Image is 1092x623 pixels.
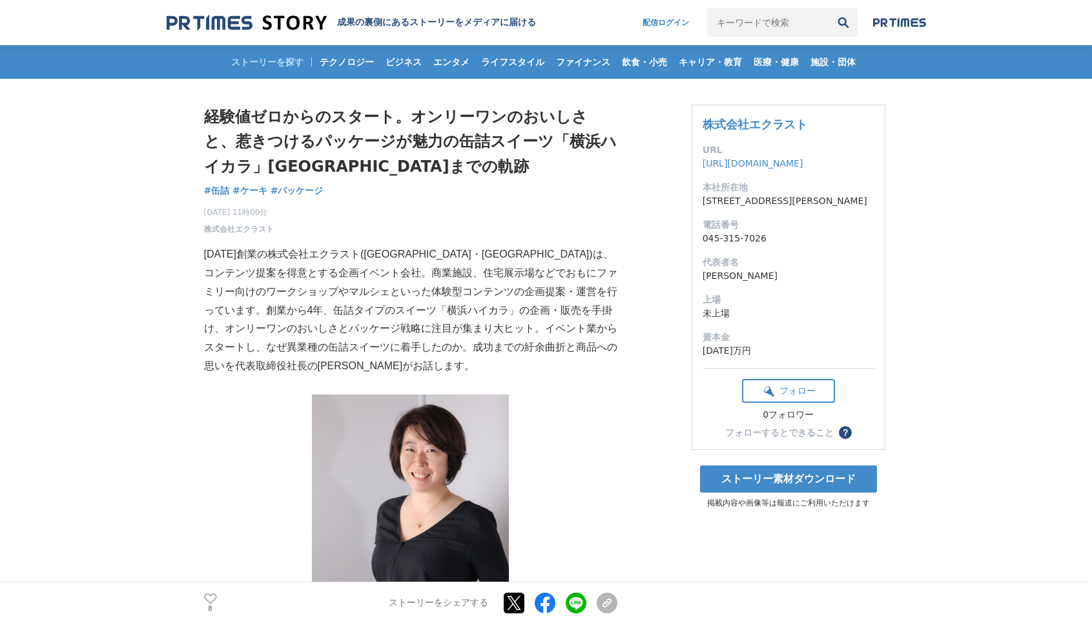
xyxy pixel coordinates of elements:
a: キャリア・教育 [674,45,747,79]
dt: URL [703,143,874,157]
a: 株式会社エクラスト [703,117,807,131]
img: 成果の裏側にあるストーリーをメディアに届ける [167,14,327,32]
dt: 本社所在地 [703,181,874,194]
a: 医療・健康 [748,45,804,79]
span: [DATE] 11時00分 [204,207,274,218]
input: キーワードで検索 [707,8,829,37]
span: 医療・健康 [748,56,804,68]
span: #パッケージ [271,185,324,196]
a: 施設・団体 [805,45,861,79]
dd: 045-315-7026 [703,232,874,245]
a: エンタメ [428,45,475,79]
span: ライフスタイル [476,56,550,68]
span: #缶詰 [204,185,230,196]
span: #ケーキ [232,185,267,196]
div: フォローするとできること [725,428,834,437]
a: ストーリー素材ダウンロード [700,465,877,493]
p: 掲載内容や画像等は報道にご利用いただけます [692,498,885,509]
a: [URL][DOMAIN_NAME] [703,158,803,169]
a: #ケーキ [232,184,267,198]
p: [DATE]創業の株式会社エクラスト([GEOGRAPHIC_DATA]・[GEOGRAPHIC_DATA])は、コンテンツ提案を得意とする企画イベント会社。商業施設、住宅展示場などでおもにファ... [204,245,617,376]
span: 施設・団体 [805,56,861,68]
a: ライフスタイル [476,45,550,79]
a: ファイナンス [551,45,615,79]
span: エンタメ [428,56,475,68]
div: 0フォロワー [742,409,835,421]
a: #パッケージ [271,184,324,198]
a: 飲食・小売 [617,45,672,79]
a: 配信ログイン [630,8,702,37]
h1: 経験値ゼロからのスタート。オンリーワンのおいしさと、惹きつけるパッケージが魅力の缶詰スイーツ「横浜ハイカラ」[GEOGRAPHIC_DATA]までの軌跡 [204,105,617,179]
dd: [STREET_ADDRESS][PERSON_NAME] [703,194,874,208]
span: キャリア・教育 [674,56,747,68]
dt: 電話番号 [703,218,874,232]
a: 成果の裏側にあるストーリーをメディアに届ける 成果の裏側にあるストーリーをメディアに届ける [167,14,536,32]
button: 検索 [829,8,858,37]
span: ファイナンス [551,56,615,68]
dt: 代表者名 [703,256,874,269]
dd: [PERSON_NAME] [703,269,874,283]
p: 8 [204,606,217,612]
dd: 未上場 [703,307,874,320]
p: ストーリーをシェアする [389,597,488,609]
img: prtimes [873,17,926,28]
span: ビジネス [380,56,427,68]
span: ？ [841,428,850,437]
dd: [DATE]万円 [703,344,874,358]
span: 飲食・小売 [617,56,672,68]
button: ？ [839,426,852,439]
dt: 資本金 [703,331,874,344]
span: テクノロジー [314,56,379,68]
h2: 成果の裏側にあるストーリーをメディアに届ける [337,17,536,28]
a: テクノロジー [314,45,379,79]
a: #缶詰 [204,184,230,198]
button: フォロー [742,379,835,403]
a: 株式会社エクラスト [204,223,274,235]
a: ビジネス [380,45,427,79]
dt: 上場 [703,293,874,307]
